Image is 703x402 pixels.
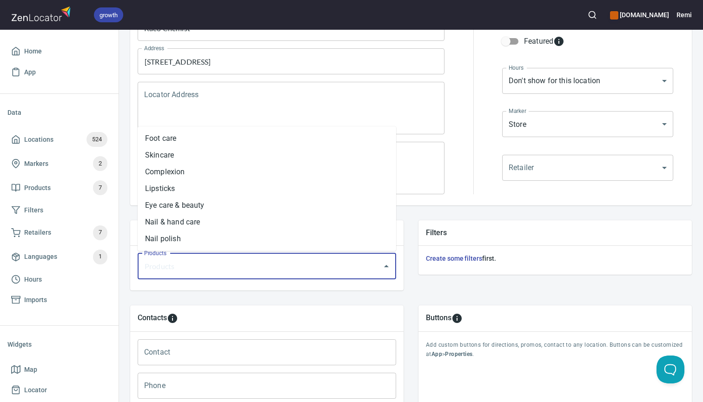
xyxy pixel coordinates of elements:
[582,5,603,25] button: Search
[7,152,111,176] a: Markers2
[138,197,396,214] li: Eye care & beauty
[7,333,111,356] li: Widgets
[93,183,107,193] span: 7
[676,5,692,25] button: Remi
[7,200,111,221] a: Filters
[7,269,111,290] a: Hours
[7,359,111,380] a: Map
[24,134,53,145] span: Locations
[24,294,47,306] span: Imports
[24,227,51,238] span: Retailers
[7,221,111,245] a: Retailers7
[138,214,396,231] li: Nail & hand care
[167,313,178,324] svg: To add custom contact information for locations, please go to Apps > Properties > Contacts.
[524,36,564,47] div: Featured
[93,251,107,262] span: 1
[7,62,111,83] a: App
[7,101,111,124] li: Data
[7,380,111,401] a: Locator
[94,10,123,20] span: growth
[426,255,482,262] a: Create some filters
[93,158,107,169] span: 2
[426,341,684,359] p: Add custom buttons for directions, promos, contact to any location. Buttons can be customized at > .
[7,176,111,200] a: Products7
[24,274,42,285] span: Hours
[138,147,396,164] li: Skincare
[451,313,463,324] svg: To add custom buttons for locations, please go to Apps > Properties > Buttons.
[24,46,42,57] span: Home
[502,111,673,137] div: Store
[24,364,37,376] span: Map
[380,260,393,273] button: Close
[502,68,673,94] div: Don't show for this location
[94,7,123,22] div: growth
[93,227,107,238] span: 7
[426,228,684,237] h5: Filters
[7,245,111,269] a: Languages1
[138,180,396,197] li: Lipsticks
[7,290,111,310] a: Imports
[426,313,451,324] h5: Buttons
[138,130,396,147] li: Foot care
[86,134,107,145] span: 524
[24,384,47,396] span: Locator
[431,351,442,357] b: App
[657,356,684,383] iframe: Help Scout Beacon - Open
[24,182,51,194] span: Products
[502,155,673,181] div: ​
[138,231,396,247] li: Nail polish
[142,257,366,275] input: Products
[610,10,669,20] h6: [DOMAIN_NAME]
[7,127,111,152] a: Locations524
[610,5,669,25] div: Manage your apps
[138,164,396,180] li: Complexion
[11,4,73,24] img: zenlocator
[24,158,48,170] span: Markers
[676,10,692,20] h6: Remi
[24,204,43,216] span: Filters
[24,251,57,263] span: Languages
[138,313,167,324] h5: Contacts
[553,36,564,47] svg: Featured locations are moved to the top of the search results list.
[24,66,36,78] span: App
[426,253,684,264] h6: first.
[610,11,618,20] button: color-CE600E
[7,41,111,62] a: Home
[445,351,472,357] b: Properties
